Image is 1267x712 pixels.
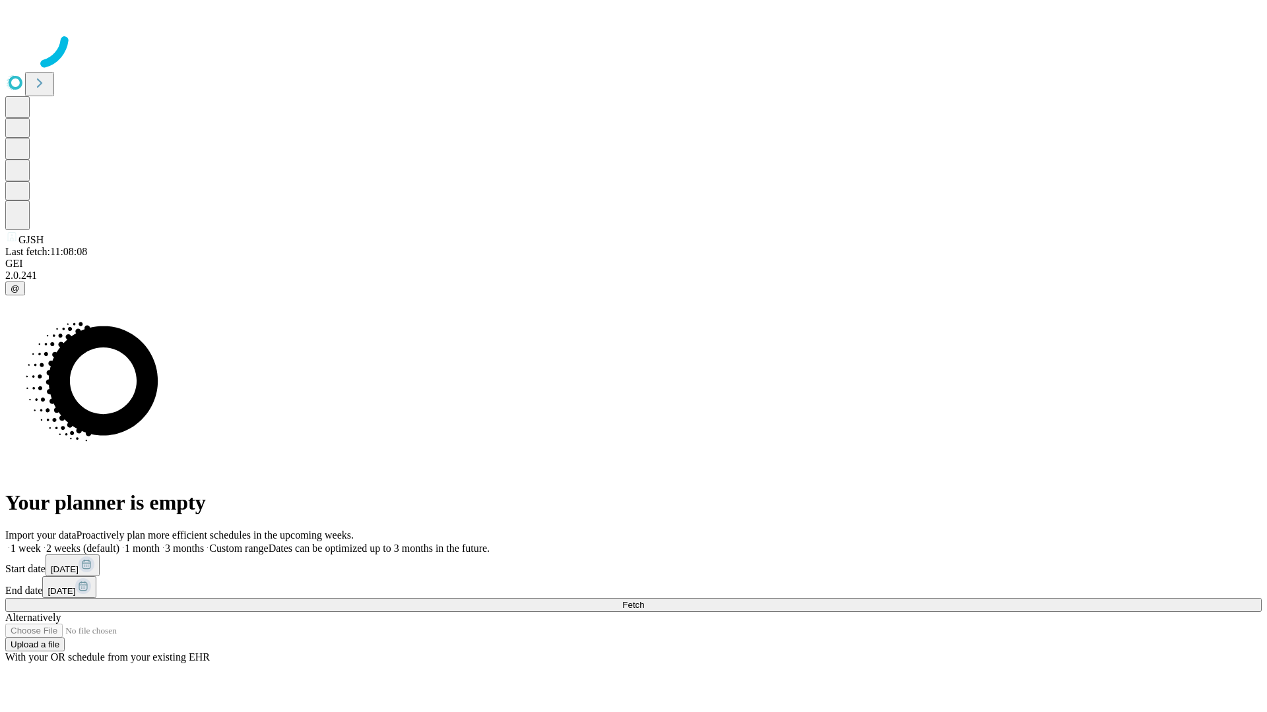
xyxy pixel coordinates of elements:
[5,638,65,651] button: Upload a file
[5,598,1262,612] button: Fetch
[125,543,160,554] span: 1 month
[5,554,1262,576] div: Start date
[5,651,210,663] span: With your OR schedule from your existing EHR
[5,270,1262,282] div: 2.0.241
[5,246,87,257] span: Last fetch: 11:08:08
[42,576,96,598] button: [DATE]
[51,564,79,574] span: [DATE]
[46,543,119,554] span: 2 weeks (default)
[5,490,1262,515] h1: Your planner is empty
[622,600,644,610] span: Fetch
[5,576,1262,598] div: End date
[269,543,490,554] span: Dates can be optimized up to 3 months in the future.
[48,586,75,596] span: [DATE]
[5,612,61,623] span: Alternatively
[18,234,44,245] span: GJSH
[209,543,268,554] span: Custom range
[77,529,354,541] span: Proactively plan more efficient schedules in the upcoming weeks.
[11,283,20,293] span: @
[5,529,77,541] span: Import your data
[165,543,204,554] span: 3 months
[5,282,25,295] button: @
[11,543,41,554] span: 1 week
[46,554,100,576] button: [DATE]
[5,258,1262,270] div: GEI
